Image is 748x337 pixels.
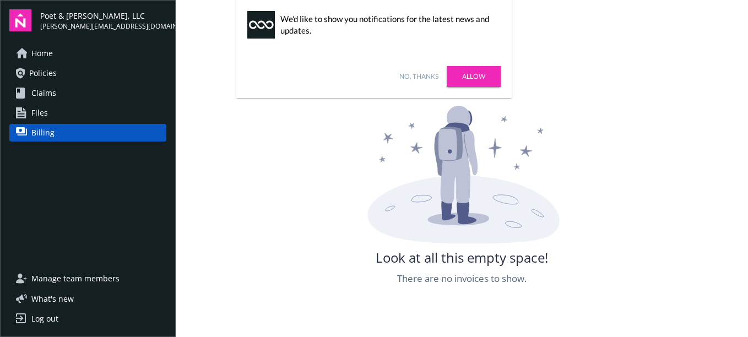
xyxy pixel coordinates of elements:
[31,104,48,122] span: Files
[280,13,495,36] div: We'd like to show you notifications for the latest news and updates.
[31,45,53,62] span: Home
[9,64,166,82] a: Policies
[31,84,56,102] span: Claims
[447,66,501,87] a: Allow
[40,9,166,31] button: Poet & [PERSON_NAME], LLC[PERSON_NAME][EMAIL_ADDRESS][DOMAIN_NAME]
[9,45,166,62] a: Home
[40,21,166,31] span: [PERSON_NAME][EMAIL_ADDRESS][DOMAIN_NAME]
[399,72,438,81] a: No, thanks
[40,10,166,21] span: Poet & [PERSON_NAME], LLC
[9,124,166,142] a: Billing
[9,84,166,102] a: Claims
[9,9,31,31] img: navigator-logo.svg
[29,64,57,82] span: Policies
[9,104,166,122] a: Files
[31,124,55,142] span: Billing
